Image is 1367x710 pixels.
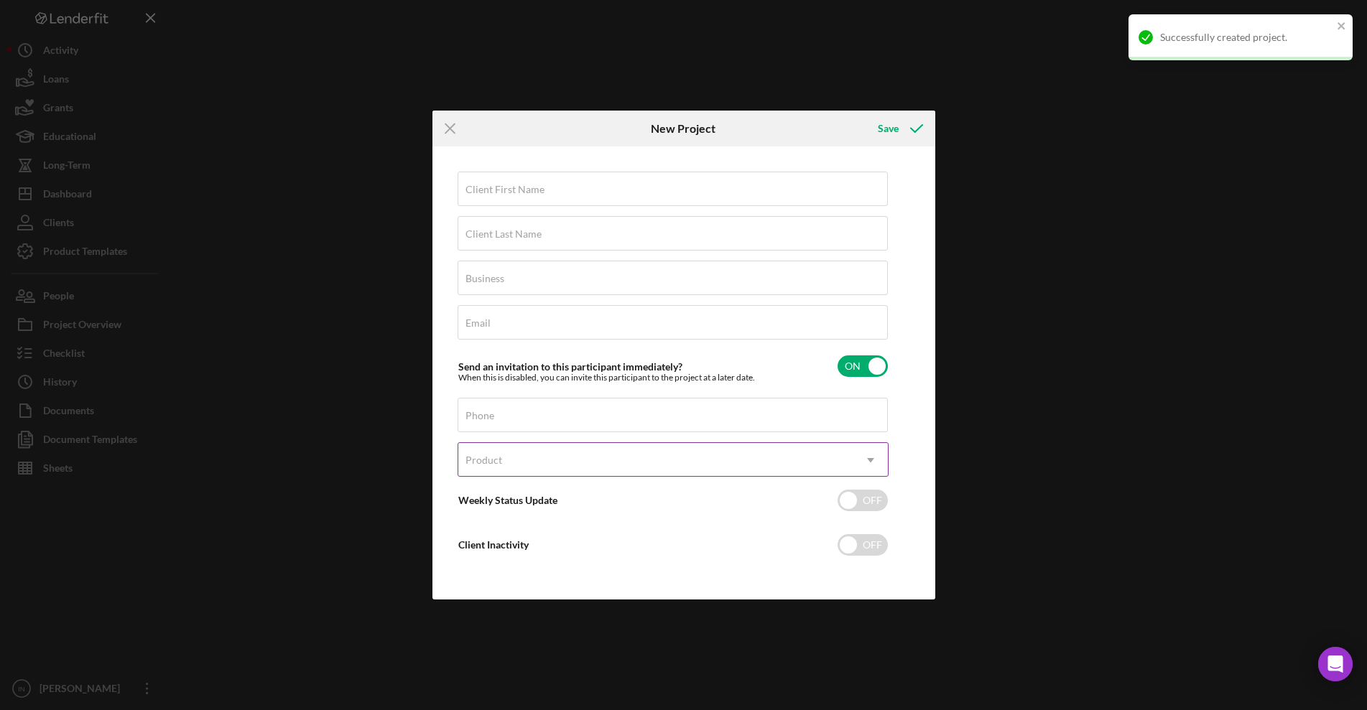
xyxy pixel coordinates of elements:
label: Business [465,273,504,284]
label: Client First Name [465,184,545,195]
label: Client Inactivity [458,538,529,551]
div: When this is disabled, you can invite this participant to the project at a later date. [458,373,755,383]
label: Phone [465,410,494,421]
div: Open Intercom Messenger [1318,647,1353,681]
label: Weekly Status Update [458,494,557,506]
label: Send an invitation to this participant immediately? [458,360,682,373]
button: Save [863,114,935,143]
button: close [1337,20,1347,34]
label: Client Last Name [465,228,542,240]
div: Successfully created project. [1160,32,1333,43]
div: Product [465,454,502,466]
div: Save [878,114,899,143]
h6: New Project [651,122,715,135]
label: Email [465,317,491,329]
